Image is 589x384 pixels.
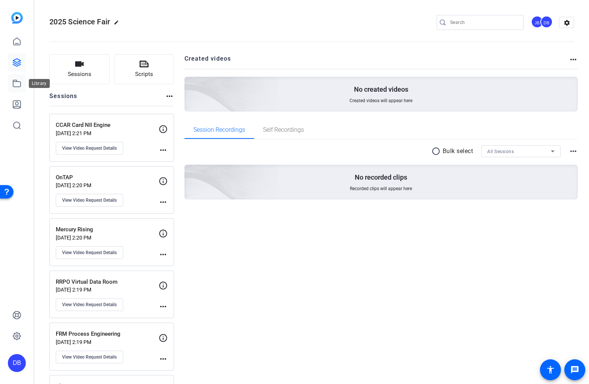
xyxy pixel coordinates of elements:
[56,287,159,293] p: [DATE] 2:19 PM
[56,235,159,241] p: [DATE] 2:20 PM
[355,173,407,182] p: No recorded clips
[56,225,159,234] p: Mercury Rising
[62,197,117,203] span: View Video Request Details
[56,351,123,363] button: View Video Request Details
[56,173,159,182] p: OnTAP
[263,127,304,133] span: Self Recordings
[56,339,159,345] p: [DATE] 2:19 PM
[8,354,26,372] div: DB
[114,20,123,29] mat-icon: edit
[49,17,110,26] span: 2025 Science Fair
[350,98,412,104] span: Created videos will appear here
[443,147,473,156] p: Bulk select
[159,354,168,363] mat-icon: more_horiz
[62,145,117,151] span: View Video Request Details
[56,298,123,311] button: View Video Request Details
[184,54,569,69] h2: Created videos
[193,127,245,133] span: Session Recordings
[56,278,159,286] p: RRPO Virtual Data Room
[531,16,544,29] ngx-avatar: Jonathan Black
[62,354,117,360] span: View Video Request Details
[354,85,408,94] p: No created videos
[540,16,553,28] div: DB
[68,70,91,79] span: Sessions
[531,16,543,28] div: JB
[569,55,578,64] mat-icon: more_horiz
[101,91,279,253] img: embarkstudio-empty-session.png
[159,146,168,155] mat-icon: more_horiz
[49,54,110,84] button: Sessions
[114,54,174,84] button: Scripts
[431,147,443,156] mat-icon: radio_button_unchecked
[159,250,168,259] mat-icon: more_horiz
[56,142,123,155] button: View Video Request Details
[56,330,159,338] p: FRM Process Engineering
[559,17,574,28] mat-icon: settings
[56,130,159,136] p: [DATE] 2:21 PM
[29,79,50,88] div: Library
[570,365,579,374] mat-icon: message
[11,12,23,24] img: blue-gradient.svg
[569,147,578,156] mat-icon: more_horiz
[56,194,123,207] button: View Video Request Details
[159,302,168,311] mat-icon: more_horiz
[56,246,123,259] button: View Video Request Details
[62,302,117,308] span: View Video Request Details
[159,198,168,207] mat-icon: more_horiz
[450,18,518,27] input: Search
[540,16,553,29] ngx-avatar: Danielle Bennings
[546,365,555,374] mat-icon: accessibility
[49,92,77,106] h2: Sessions
[56,182,159,188] p: [DATE] 2:20 PM
[165,92,174,101] mat-icon: more_horiz
[56,121,159,129] p: CCAR Card NII Engine
[62,250,117,256] span: View Video Request Details
[487,149,514,154] span: All Sessions
[350,186,412,192] span: Recorded clips will appear here
[101,3,279,165] img: Creted videos background
[135,70,153,79] span: Scripts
